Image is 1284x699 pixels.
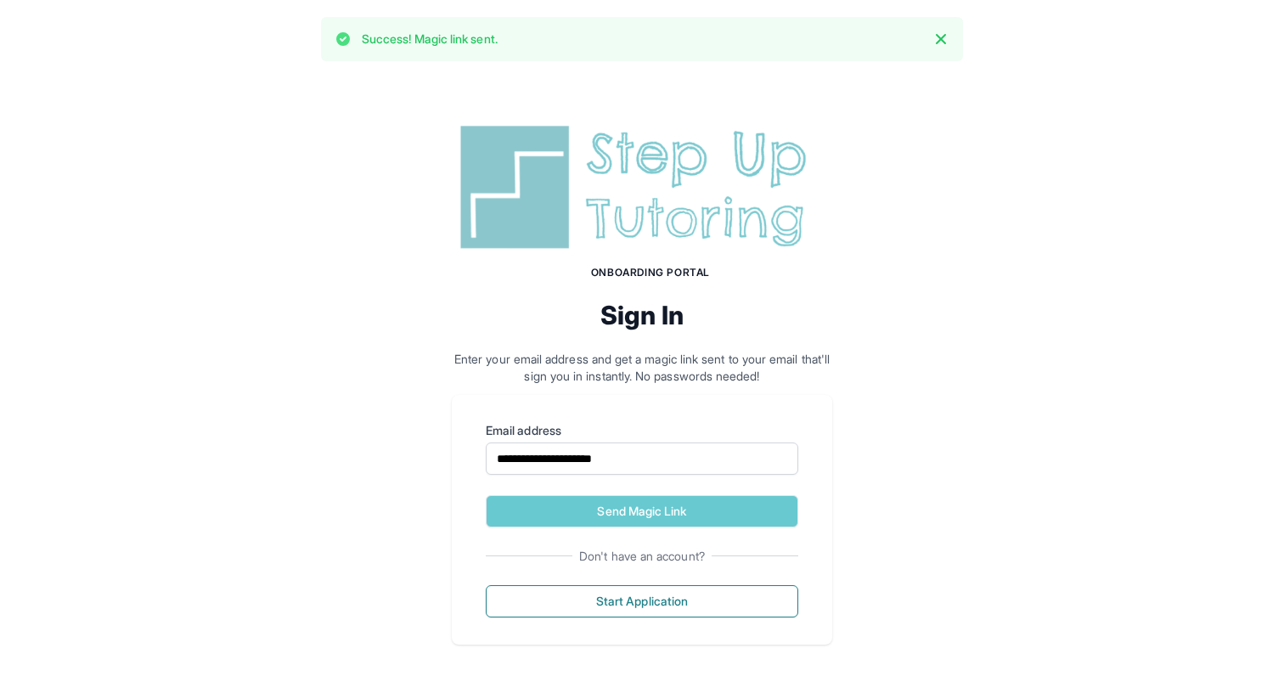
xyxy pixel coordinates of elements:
[452,119,832,256] img: Step Up Tutoring horizontal logo
[486,585,798,617] button: Start Application
[486,495,798,527] button: Send Magic Link
[362,31,498,48] p: Success! Magic link sent.
[469,266,832,279] h1: Onboarding Portal
[452,300,832,330] h2: Sign In
[572,548,712,565] span: Don't have an account?
[486,422,798,439] label: Email address
[452,351,832,385] p: Enter your email address and get a magic link sent to your email that'll sign you in instantly. N...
